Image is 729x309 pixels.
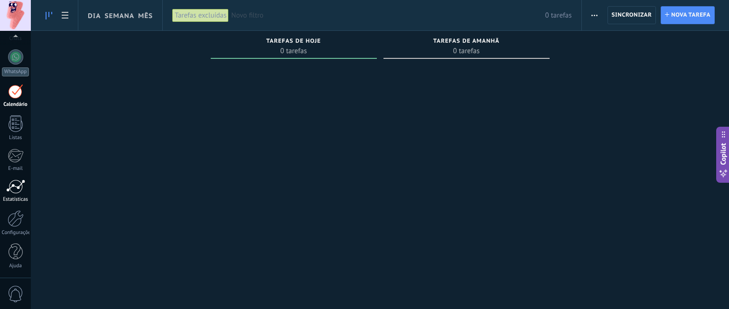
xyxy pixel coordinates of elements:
[719,143,728,165] span: Copilot
[41,6,57,25] a: Quadro de tarefas
[2,230,29,236] div: Configurações
[388,38,545,46] div: Tarefas de amanhã
[2,263,29,269] div: Ajuda
[671,7,710,24] span: Nova tarefa
[661,6,715,24] button: Nova tarefa
[612,12,652,18] span: Sincronizar
[2,67,29,76] div: WhatsApp
[433,38,500,45] span: Tarefas de amanhã
[215,46,372,56] span: 0 tarefas
[2,166,29,172] div: E-mail
[57,6,73,25] a: Lista de tarefas
[266,38,321,45] span: Tarefas de hoje
[215,38,372,46] div: Tarefas de hoje
[545,11,572,20] span: 0 tarefas
[231,11,545,20] span: Novo filtro
[2,102,29,108] div: Calendário
[2,135,29,141] div: Listas
[172,9,229,22] div: Tarefas excluídas
[2,197,29,203] div: Estatísticas
[588,6,601,24] button: Mais
[607,6,656,24] button: Sincronizar
[388,46,545,56] span: 0 tarefas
